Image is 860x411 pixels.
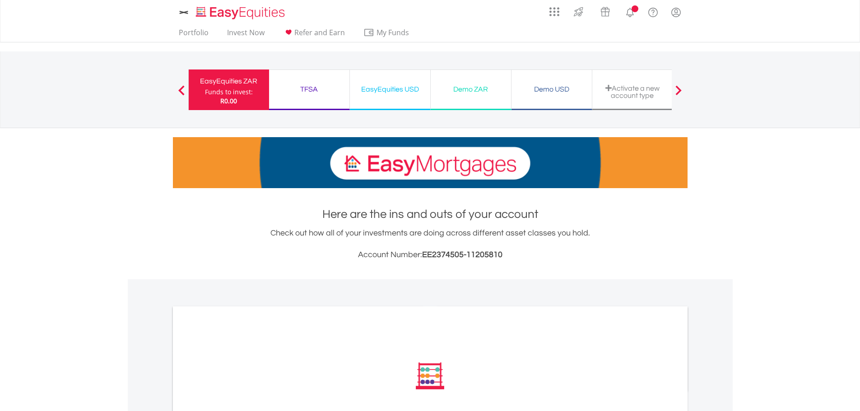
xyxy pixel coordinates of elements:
[205,88,253,97] div: Funds to invest:
[173,249,688,261] h3: Account Number:
[173,227,688,261] div: Check out how all of your investments are doing across different asset classes you hold.
[294,28,345,37] span: Refer and Earn
[363,27,423,38] span: My Funds
[436,83,506,96] div: Demo ZAR
[220,97,237,105] span: R0.00
[223,28,268,42] a: Invest Now
[173,137,688,188] img: EasyMortage Promotion Banner
[355,83,425,96] div: EasyEquities USD
[173,206,688,222] h1: Here are the ins and outs of your account
[549,7,559,17] img: grid-menu-icon.svg
[571,5,586,19] img: thrive-v2.svg
[517,83,586,96] div: Demo USD
[279,28,349,42] a: Refer and Earn
[175,28,212,42] a: Portfolio
[598,84,667,99] div: Activate a new account type
[194,5,288,20] img: EasyEquities_Logo.png
[422,250,502,259] span: EE2374505-11205810
[618,2,642,20] a: Notifications
[192,2,288,20] a: Home page
[665,2,688,22] a: My Profile
[592,2,618,19] a: Vouchers
[274,83,344,96] div: TFSA
[544,2,565,17] a: AppsGrid
[642,2,665,20] a: FAQ's and Support
[598,5,613,19] img: vouchers-v2.svg
[194,75,264,88] div: EasyEquities ZAR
